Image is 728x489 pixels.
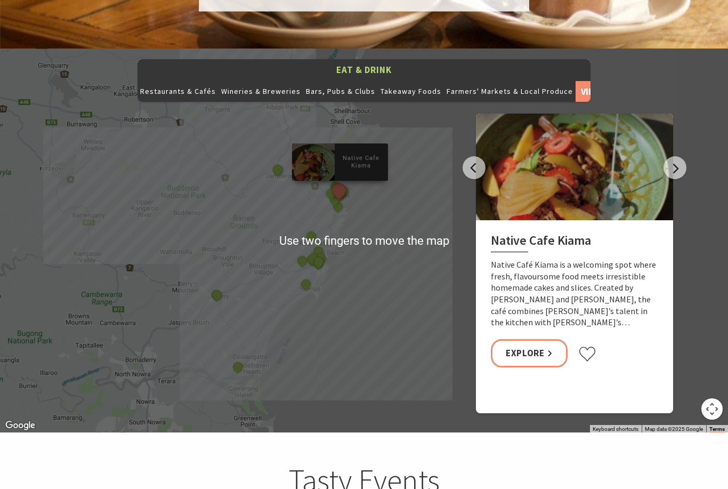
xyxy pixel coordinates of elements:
[335,154,388,171] p: Native Cafe Kiama
[444,81,576,102] button: Farmers' Markets & Local Produce
[463,157,486,180] button: Previous
[304,230,318,244] button: See detail about Schottlanders Wagyu Beef
[491,340,568,368] a: Explore
[137,81,219,102] button: Restaurants & Cafés
[491,260,658,329] p: Native Café Kiama is a welcoming spot where fresh, flavoursome food meets irresistible homemade c...
[645,427,703,432] span: Map data ©2025 Google
[709,427,725,433] a: Terms (opens in new tab)
[303,81,378,102] button: Bars, Pubs & Clubs
[299,278,313,292] button: See detail about The Blue Swimmer at Seahaven
[271,164,285,178] button: See detail about Jamberoo Pub
[664,157,686,180] button: Next
[295,255,309,269] button: See detail about Crooked River Estate
[3,419,38,433] a: Click to see this area on Google Maps
[3,419,38,433] img: Google
[491,234,658,253] h2: Native Cafe Kiama
[219,81,303,102] button: Wineries & Breweries
[210,289,224,303] button: See detail about The Dairy Bar
[137,60,591,82] button: Eat & Drink
[576,81,606,102] a: View All
[593,426,638,434] button: Keyboard shortcuts
[578,347,596,363] button: Click to favourite Native Cafe Kiama
[231,361,245,375] button: See detail about Coolangatta Estate
[701,399,723,420] button: Map camera controls
[329,181,349,201] button: See detail about Native Cafe Kiama
[312,256,326,270] button: See detail about Gather. By the Hill
[378,81,444,102] button: Takeaway Foods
